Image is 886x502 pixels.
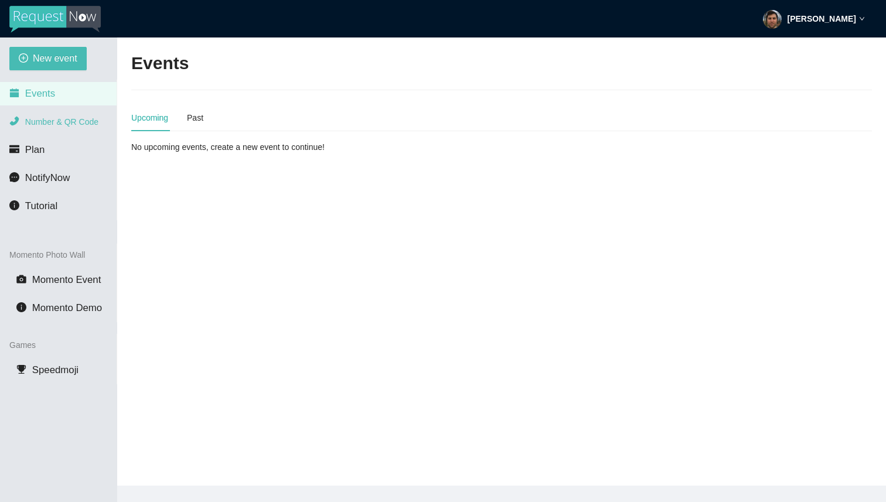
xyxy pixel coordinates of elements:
span: Momento Demo [32,302,102,313]
span: NotifyNow [25,172,70,183]
button: plus-circleNew event [9,47,87,70]
span: Tutorial [25,200,57,211]
span: credit-card [9,144,19,154]
span: down [859,16,865,22]
span: Number & QR Code [25,117,98,127]
span: info-circle [9,200,19,210]
span: trophy [16,364,26,374]
img: RequestNow [9,6,101,33]
span: Plan [25,144,45,155]
div: No upcoming events, create a new event to continue! [131,141,372,153]
img: ACg8ocL1bTAKA2lfBXigJvF4dVmn0cAK-qBhFLcZIcYm964A_60Xrl0o=s96-c [763,10,782,29]
span: camera [16,274,26,284]
span: message [9,172,19,182]
span: calendar [9,88,19,98]
span: Events [25,88,55,99]
h2: Events [131,52,189,76]
span: plus-circle [19,53,28,64]
span: phone [9,116,19,126]
iframe: LiveChat chat widget [721,465,886,502]
span: New event [33,51,77,66]
strong: [PERSON_NAME] [788,14,856,23]
span: Momento Event [32,274,101,285]
div: Upcoming [131,111,168,124]
span: info-circle [16,302,26,312]
span: Speedmoji [32,364,79,375]
div: Past [187,111,203,124]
